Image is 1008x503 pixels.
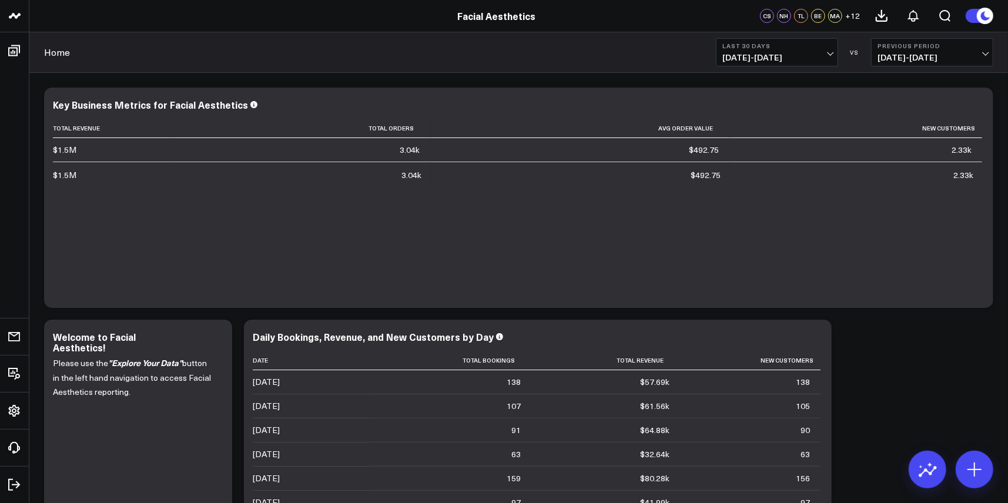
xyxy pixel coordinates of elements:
[796,472,810,484] div: 156
[507,376,521,388] div: 138
[53,169,76,181] div: $1.5M
[53,119,170,138] th: Total Revenue
[253,448,280,460] div: [DATE]
[511,448,521,460] div: 63
[253,472,280,484] div: [DATE]
[253,424,280,436] div: [DATE]
[811,9,825,23] div: BE
[801,448,810,460] div: 63
[878,42,987,49] b: Previous Period
[871,38,993,66] button: Previous Period[DATE]-[DATE]
[796,400,810,412] div: 105
[689,144,719,156] div: $492.75
[640,448,669,460] div: $32.64k
[722,53,832,62] span: [DATE] - [DATE]
[691,169,721,181] div: $492.75
[253,330,494,343] div: Daily Bookings, Revenue, and New Customers by Day
[401,169,421,181] div: 3.04k
[801,424,810,436] div: 90
[108,357,182,368] i: "Explore Your Data"
[253,400,280,412] div: [DATE]
[794,9,808,23] div: TL
[458,9,536,22] a: Facial Aesthetics
[531,351,680,370] th: Total Revenue
[253,376,280,388] div: [DATE]
[400,144,420,156] div: 3.04k
[170,119,430,138] th: Total Orders
[828,9,842,23] div: MA
[253,351,370,370] th: Date
[53,330,136,354] div: Welcome to Facial Aesthetics!
[44,46,70,59] a: Home
[777,9,791,23] div: NH
[760,9,774,23] div: CS
[53,98,248,111] div: Key Business Metrics for Facial Aesthetics
[640,472,669,484] div: $80.28k
[796,376,810,388] div: 138
[53,144,76,156] div: $1.5M
[507,472,521,484] div: 159
[878,53,987,62] span: [DATE] - [DATE]
[680,351,821,370] th: New Customers
[952,144,972,156] div: 2.33k
[845,9,860,23] button: +12
[716,38,838,66] button: Last 30 Days[DATE]-[DATE]
[722,42,832,49] b: Last 30 Days
[844,49,865,56] div: VS
[507,400,521,412] div: 107
[640,376,669,388] div: $57.69k
[640,424,669,436] div: $64.88k
[845,12,860,20] span: + 12
[730,119,982,138] th: New Customers
[953,169,973,181] div: 2.33k
[430,119,729,138] th: Avg Order Value
[370,351,531,370] th: Total Bookings
[640,400,669,412] div: $61.56k
[511,424,521,436] div: 91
